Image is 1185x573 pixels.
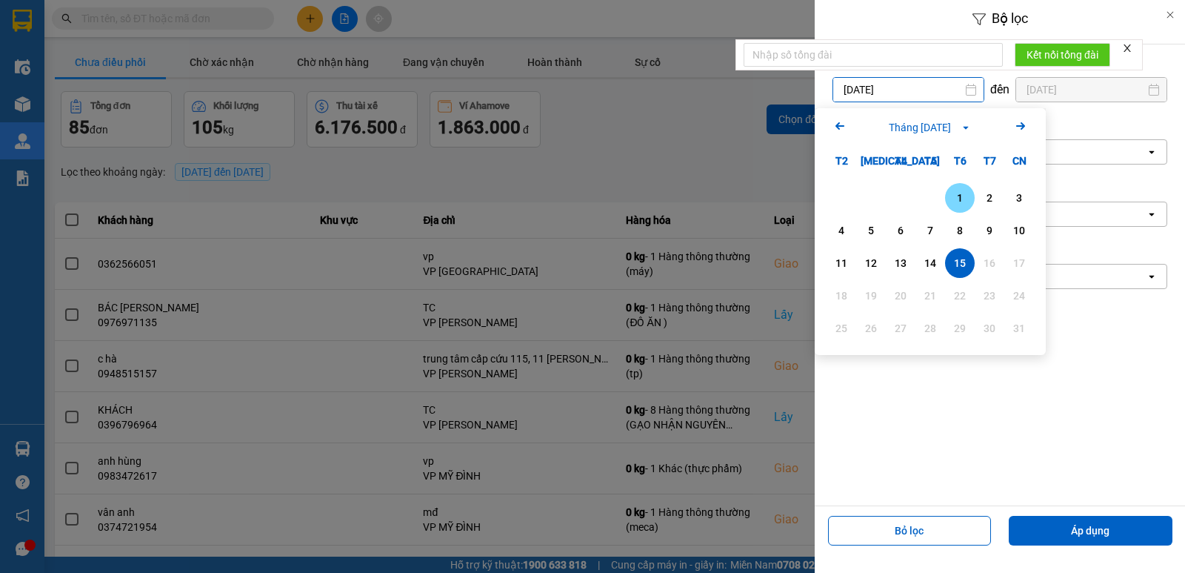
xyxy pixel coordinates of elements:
svg: Arrow Right [1012,117,1029,135]
div: Not available. Thứ Bảy, tháng 08 30 2025. [975,314,1004,343]
input: Select a date. [833,78,984,102]
div: 30 [979,319,1000,337]
div: Not available. Thứ Năm, tháng 08 28 2025. [915,314,945,343]
span: Bộ lọc [992,10,1028,26]
div: Not available. Thứ Tư, tháng 08 20 2025. [886,281,915,311]
button: Áp dụng [1009,516,1172,546]
div: Choose Chủ Nhật, tháng 08 3 2025. It's available. [1004,183,1034,213]
input: Nhập số tổng đài [744,43,1003,67]
span: Kết nối tổng đài [1027,47,1098,63]
div: [MEDICAL_DATA] [856,146,886,176]
div: 21 [920,287,941,305]
div: Choose Thứ Sáu, tháng 08 1 2025. It's available. [945,183,975,213]
div: 23 [979,287,1000,305]
div: Choose Thứ Tư, tháng 08 13 2025. It's available. [886,248,915,278]
div: T5 [915,146,945,176]
div: 14 [920,254,941,272]
div: 1 [949,189,970,207]
button: Previous month. [831,117,849,137]
div: 16 [979,254,1000,272]
div: 26 [861,319,881,337]
div: Choose Thứ Hai, tháng 08 4 2025. It's available. [827,216,856,245]
div: 20 [890,287,911,305]
button: Bỏ lọc [828,516,992,546]
div: Not available. Thứ Hai, tháng 08 18 2025. [827,281,856,311]
div: Selected. Thứ Sáu, tháng 08 15 2025. It's available. [945,248,975,278]
div: 17 [1009,254,1029,272]
div: 2 [979,189,1000,207]
div: đến [984,82,1015,97]
div: Not available. Chủ Nhật, tháng 08 17 2025. [1004,248,1034,278]
div: Not available. Thứ Ba, tháng 08 19 2025. [856,281,886,311]
div: T4 [886,146,915,176]
div: Not available. Chủ Nhật, tháng 08 31 2025. [1004,314,1034,343]
div: 24 [1009,287,1029,305]
div: Choose Thứ Năm, tháng 08 14 2025. It's available. [915,248,945,278]
div: Choose Thứ Tư, tháng 08 6 2025. It's available. [886,216,915,245]
div: 25 [831,319,852,337]
div: 8 [949,222,970,239]
div: 15 [949,254,970,272]
div: Choose Thứ Năm, tháng 08 7 2025. It's available. [915,216,945,245]
div: 10 [1009,222,1029,239]
div: Choose Thứ Bảy, tháng 08 9 2025. It's available. [975,216,1004,245]
div: 31 [1009,319,1029,337]
div: 9 [979,222,1000,239]
svg: Arrow Left [831,117,849,135]
input: Select a date. [1016,78,1166,102]
div: T2 [827,146,856,176]
div: 6 [890,222,911,239]
div: Choose Thứ Hai, tháng 08 11 2025. It's available. [827,248,856,278]
div: 28 [920,319,941,337]
div: Choose Thứ Sáu, tháng 08 8 2025. It's available. [945,216,975,245]
div: 7 [920,222,941,239]
div: Not available. Thứ Sáu, tháng 08 29 2025. [945,314,975,343]
span: close [1122,43,1132,53]
div: 29 [949,319,970,337]
div: Choose Chủ Nhật, tháng 08 10 2025. It's available. [1004,216,1034,245]
div: 22 [949,287,970,305]
div: Choose Thứ Ba, tháng 08 12 2025. It's available. [856,248,886,278]
div: Not available. Thứ Bảy, tháng 08 23 2025. [975,281,1004,311]
div: 18 [831,287,852,305]
svg: open [1146,146,1158,158]
div: 5 [861,222,881,239]
svg: open [1146,208,1158,220]
div: T6 [945,146,975,176]
div: 3 [1009,189,1029,207]
div: Not available. Thứ Hai, tháng 08 25 2025. [827,314,856,343]
div: 13 [890,254,911,272]
div: CN [1004,146,1034,176]
button: Kết nối tổng đài [1015,43,1110,67]
div: Not available. Thứ Tư, tháng 08 27 2025. [886,314,915,343]
div: Not available. Chủ Nhật, tháng 08 24 2025. [1004,281,1034,311]
div: T7 [975,146,1004,176]
div: 27 [890,319,911,337]
button: Tháng [DATE] [884,119,976,136]
svg: open [1146,271,1158,282]
button: Next month. [1012,117,1029,137]
div: Not available. Thứ Bảy, tháng 08 16 2025. [975,248,1004,278]
div: Not available. Thứ Sáu, tháng 08 22 2025. [945,281,975,311]
div: 19 [861,287,881,305]
div: 12 [861,254,881,272]
div: Choose Thứ Bảy, tháng 08 2 2025. It's available. [975,183,1004,213]
div: 4 [831,222,852,239]
div: Choose Thứ Ba, tháng 08 5 2025. It's available. [856,216,886,245]
div: Not available. Thứ Năm, tháng 08 21 2025. [915,281,945,311]
div: 11 [831,254,852,272]
div: Calendar. [815,108,1046,355]
div: Not available. Thứ Ba, tháng 08 26 2025. [856,314,886,343]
